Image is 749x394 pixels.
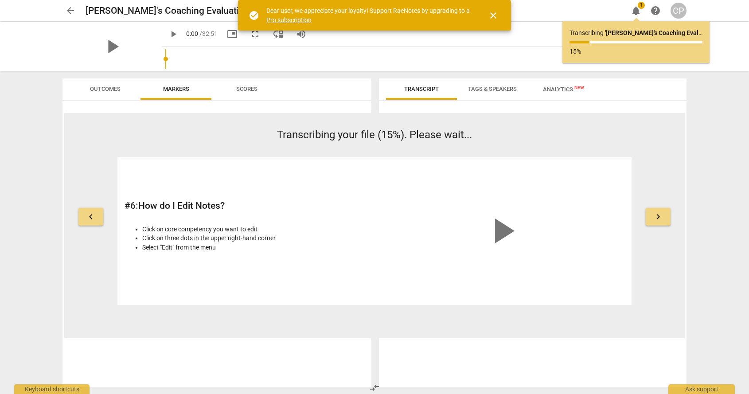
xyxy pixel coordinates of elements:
span: picture_in_picture [227,29,238,39]
span: play_arrow [168,29,179,39]
span: close [488,10,499,21]
span: / 32:51 [199,30,218,37]
button: Picture in picture [224,26,240,42]
span: Outcomes [90,86,121,92]
span: Markers [163,86,189,92]
span: help [650,5,661,16]
button: Play [165,26,181,42]
span: 0:00 [186,30,198,37]
span: compare_arrows [369,382,380,393]
span: arrow_back [65,5,76,16]
span: keyboard_arrow_right [653,211,663,222]
span: 1 [638,2,645,9]
span: volume_up [296,29,307,39]
span: check_circle [249,10,259,21]
button: Close [483,5,504,26]
h2: [PERSON_NAME]'s Coaching Evaluation Recording - video2795290562 [86,5,377,16]
span: New [574,85,584,90]
span: fullscreen [250,29,261,39]
span: play_arrow [101,35,124,58]
span: play_arrow [481,210,523,252]
a: Pro subscription [266,16,312,23]
p: 15% [570,47,702,56]
li: Select "Edit" from the menu [142,243,370,252]
div: Ask support [668,384,735,394]
li: Click on three dots in the upper right-hand corner [142,234,370,243]
span: keyboard_arrow_left [86,211,96,222]
span: Scores [236,86,257,92]
a: Help [648,3,663,19]
span: Tags & Speakers [468,86,517,92]
button: Volume [293,26,309,42]
div: Keyboard shortcuts [14,384,90,394]
span: move_down [273,29,284,39]
p: Transcribing ... [570,28,702,38]
div: Dear user, we appreciate your loyalty! Support RaeNotes by upgrading to a [266,6,472,24]
span: Analytics [543,86,584,93]
button: Fullscreen [247,26,263,42]
li: Click on core competency you want to edit [142,225,370,234]
button: CP [671,3,687,19]
button: Notifications [628,3,644,19]
button: View player as separate pane [270,26,286,42]
span: notifications [631,5,641,16]
h2: # 6 : How do I Edit Notes? [125,200,370,211]
span: Transcript [404,86,439,92]
span: Transcribing your file (15%). Please wait... [277,129,472,141]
